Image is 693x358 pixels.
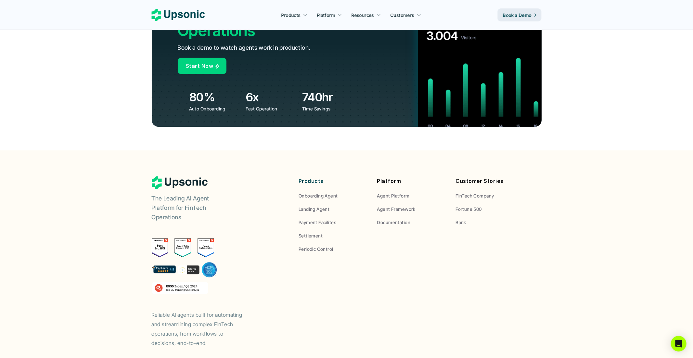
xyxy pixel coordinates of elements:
[377,206,416,212] p: Agent Framework
[299,246,333,252] p: Periodic Control
[456,192,494,199] p: FinTech Company
[299,232,323,239] p: Settlement
[299,219,367,226] a: Payment Facilites
[317,12,335,19] p: Platform
[152,194,233,222] p: The Leading AI Agent Platform for FinTech Operations
[299,192,367,199] a: Onboarding Agent
[456,206,482,212] p: Fortune 500
[299,246,367,252] a: Periodic Control
[299,176,367,186] p: Products
[671,336,687,352] div: Open Intercom Messenger
[498,8,542,21] a: Book a Demo
[299,232,367,239] a: Settlement
[391,12,415,19] p: Customers
[152,310,249,348] p: Reliable AI agents built for automating and streamlining complex FinTech operations, from workflo...
[377,192,410,199] p: Agent Platform
[299,206,329,212] p: Landing Agent
[189,105,241,112] p: Auto Onboarding
[503,12,532,19] p: Book a Demo
[456,219,466,226] p: Bank
[352,12,374,19] p: Resources
[277,9,311,21] a: Products
[299,219,336,226] p: Payment Facilites
[178,43,311,53] p: Book a demo to watch agents work in production.
[456,176,524,186] p: Customer Stories
[281,12,301,19] p: Products
[299,206,367,212] a: Landing Agent
[302,105,354,112] p: Time Savings
[186,61,213,71] p: Start Now
[246,105,297,112] p: Fast Operation
[189,89,242,105] h3: 80%
[377,219,410,226] p: Documentation
[302,89,355,105] h3: 740hr
[246,89,299,105] h3: 6x
[377,219,446,226] a: Documentation
[299,192,338,199] p: Onboarding Agent
[377,176,446,186] p: Platform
